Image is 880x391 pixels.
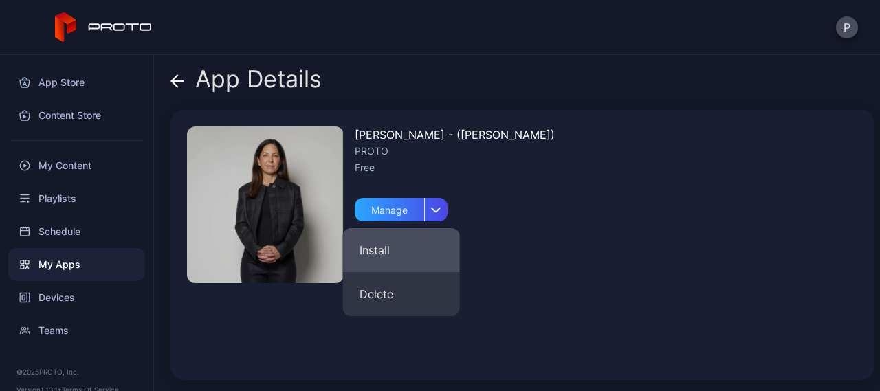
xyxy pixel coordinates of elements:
[8,215,145,248] a: Schedule
[8,99,145,132] a: Content Store
[16,366,137,377] div: © 2025 PROTO, Inc.
[355,192,448,221] button: Manage
[836,16,858,38] button: P
[343,272,460,316] button: Delete
[8,248,145,281] a: My Apps
[355,198,424,221] div: Manage
[8,149,145,182] a: My Content
[170,66,322,99] div: App Details
[343,228,460,272] button: Install
[355,159,555,176] div: Free
[8,66,145,99] a: App Store
[8,314,145,347] a: Teams
[8,281,145,314] a: Devices
[355,126,555,143] div: [PERSON_NAME] - ([PERSON_NAME])
[8,182,145,215] a: Playlists
[355,143,555,159] div: PROTO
